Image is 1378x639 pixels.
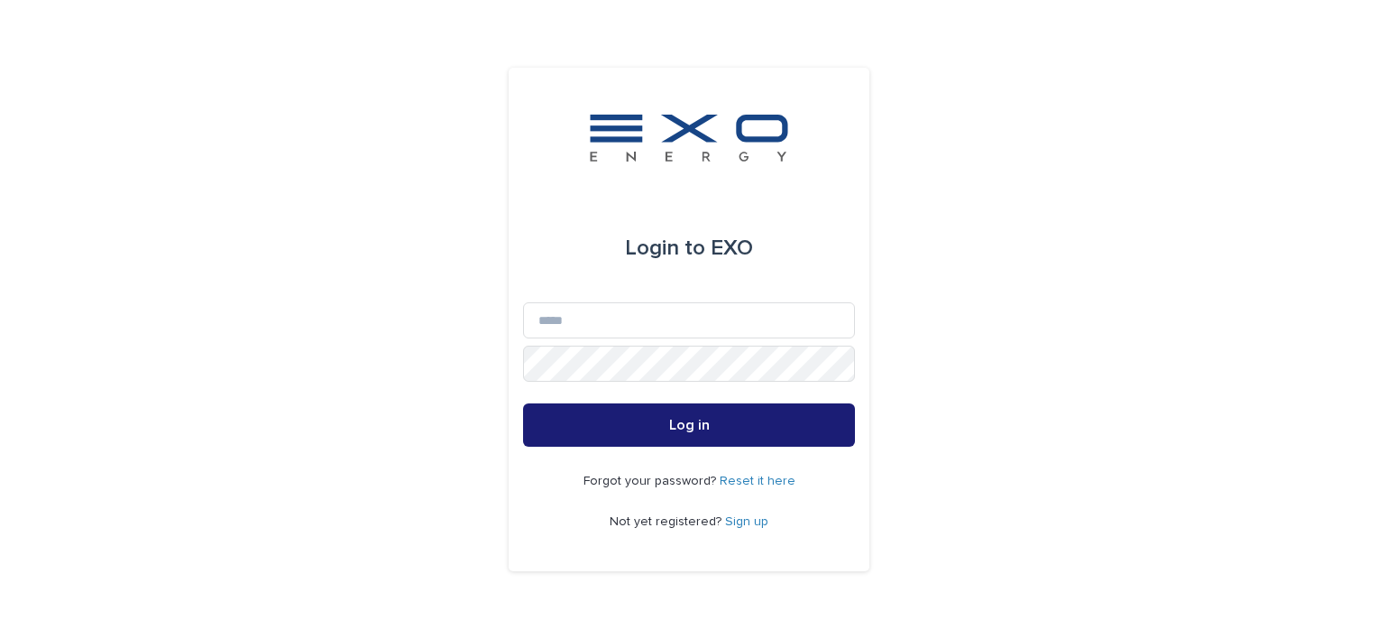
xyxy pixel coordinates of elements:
[610,515,725,528] span: Not yet registered?
[523,403,855,447] button: Log in
[669,418,710,432] span: Log in
[625,237,705,259] span: Login to
[583,475,720,487] span: Forgot your password?
[586,111,792,165] img: FKS5r6ZBThi8E5hshIGi
[720,475,795,487] a: Reset it here
[725,515,768,528] a: Sign up
[625,223,753,273] div: EXO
